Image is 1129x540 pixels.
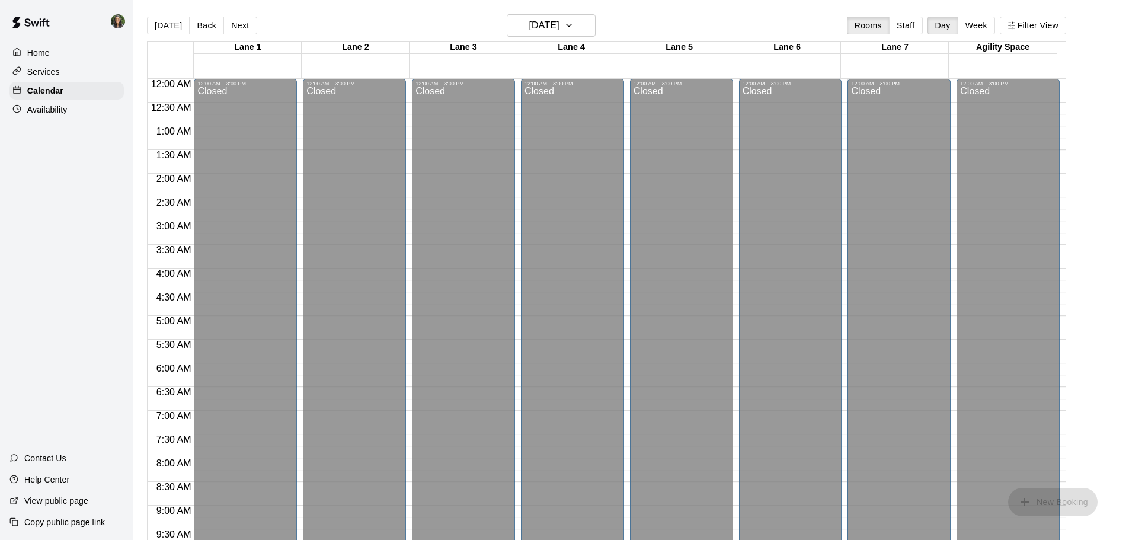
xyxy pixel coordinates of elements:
span: 1:30 AM [153,150,194,160]
span: You don't have the permission to add bookings [1008,496,1098,506]
span: 6:30 AM [153,387,194,397]
p: Contact Us [24,452,66,464]
div: 12:00 AM – 3:00 PM [634,81,685,87]
button: Day [927,17,958,34]
div: Lane 1 [194,42,302,53]
span: 5:00 AM [153,316,194,326]
span: 9:30 AM [153,529,194,539]
div: Lane 5 [625,42,733,53]
h6: [DATE] [529,17,559,34]
p: View public page [24,495,88,507]
div: Lane 2 [302,42,410,53]
div: Agility Space [949,42,1057,53]
div: Lane 7 [841,42,949,53]
button: Back [189,17,224,34]
span: 8:00 AM [153,458,194,468]
a: Calendar [9,82,124,100]
span: 2:00 AM [153,174,194,184]
span: 4:00 AM [153,269,194,279]
div: 12:00 AM – 3:00 PM [851,81,903,87]
div: Megan MacDonald [108,9,133,33]
p: Services [27,66,60,78]
span: 6:00 AM [153,363,194,373]
span: 12:30 AM [148,103,194,113]
div: Lane 6 [733,42,841,53]
span: 7:30 AM [153,434,194,445]
p: Copy public page link [24,516,105,528]
div: 12:00 AM – 3:00 PM [524,81,576,87]
span: 7:00 AM [153,411,194,421]
div: 12:00 AM – 3:00 PM [960,81,1012,87]
span: 3:00 AM [153,221,194,231]
span: 12:00 AM [148,79,194,89]
div: 12:00 AM – 3:00 PM [197,81,249,87]
p: Availability [27,104,68,116]
button: Staff [889,17,923,34]
a: Home [9,44,124,62]
span: 9:00 AM [153,506,194,516]
div: 12:00 AM – 3:00 PM [743,81,794,87]
span: 1:00 AM [153,126,194,136]
button: [DATE] [147,17,190,34]
button: [DATE] [507,14,596,37]
p: Help Center [24,474,69,485]
div: 12:00 AM – 3:00 PM [415,81,467,87]
p: Home [27,47,50,59]
button: Week [958,17,995,34]
span: 8:30 AM [153,482,194,492]
span: 3:30 AM [153,245,194,255]
div: Lane 3 [410,42,517,53]
button: Rooms [847,17,890,34]
p: Calendar [27,85,63,97]
a: Availability [9,101,124,119]
div: Lane 4 [517,42,625,53]
button: Next [223,17,257,34]
span: 5:30 AM [153,340,194,350]
span: 4:30 AM [153,292,194,302]
button: Filter View [1000,17,1066,34]
a: Services [9,63,124,81]
span: 2:30 AM [153,197,194,207]
img: Megan MacDonald [111,14,125,28]
div: 12:00 AM – 3:00 PM [306,81,358,87]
